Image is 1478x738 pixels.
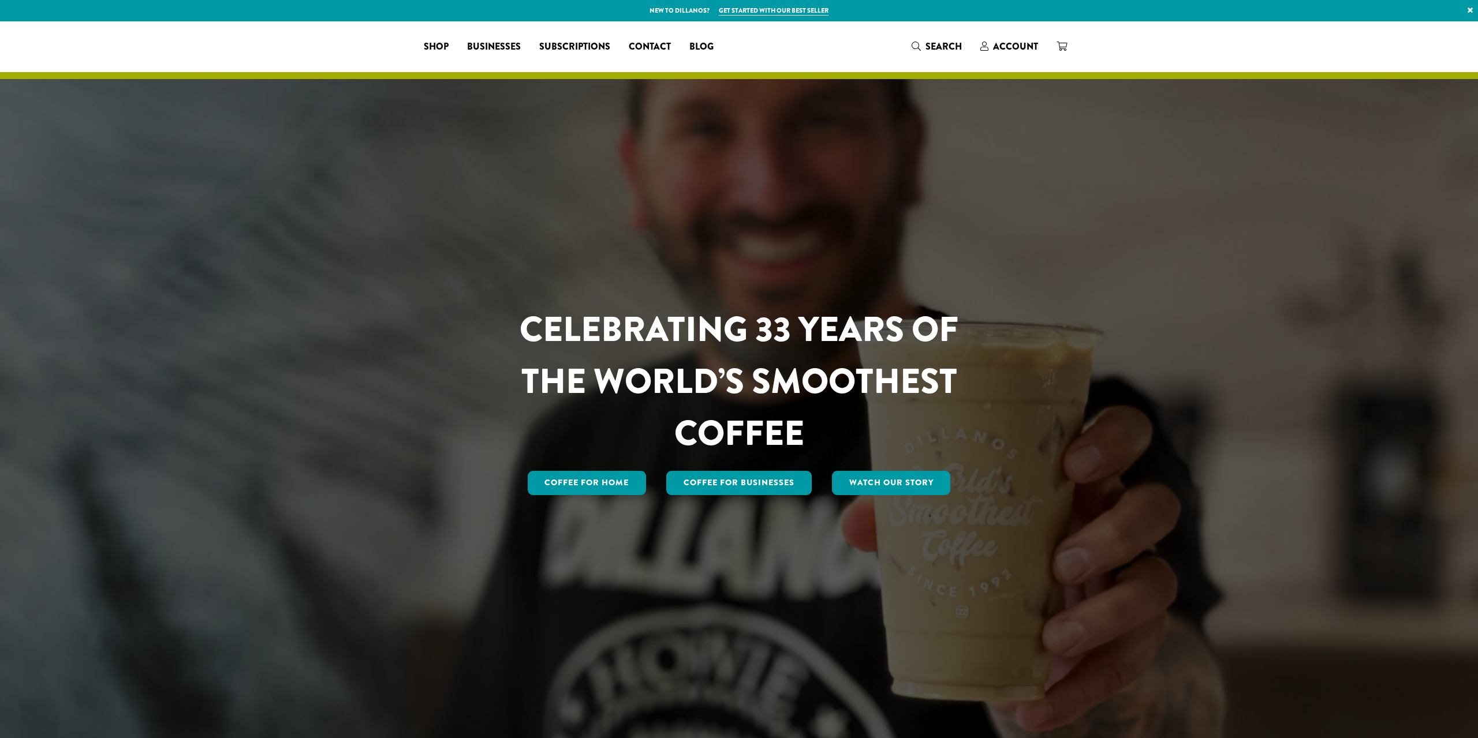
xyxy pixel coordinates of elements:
span: Shop [424,40,449,54]
span: Contact [629,40,671,54]
a: Get started with our best seller [719,6,828,16]
span: Search [925,40,962,53]
span: Account [993,40,1038,53]
a: Coffee for Home [528,471,647,495]
a: Shop [415,38,458,56]
a: Search [902,37,971,56]
a: Coffee For Businesses [666,471,812,495]
span: Businesses [467,40,521,54]
a: Watch Our Story [832,471,951,495]
h1: CELEBRATING 33 YEARS OF THE WORLD’S SMOOTHEST COFFEE [486,304,992,459]
span: Subscriptions [539,40,610,54]
span: Blog [689,40,714,54]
